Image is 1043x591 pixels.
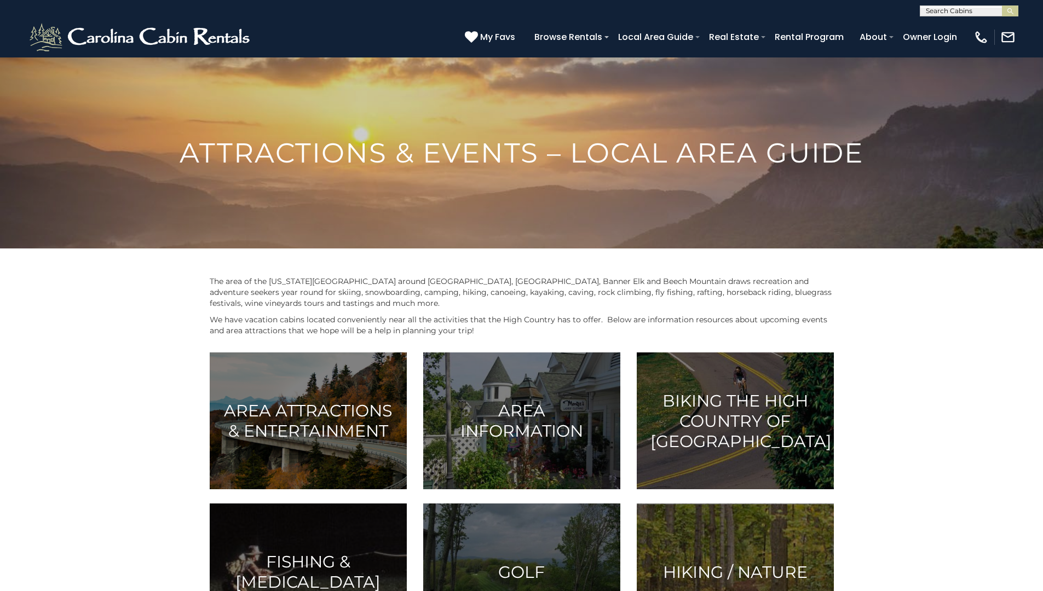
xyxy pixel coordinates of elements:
a: Biking the High Country of [GEOGRAPHIC_DATA] [637,352,834,489]
a: Area Attractions & Entertainment [210,352,407,489]
a: Rental Program [769,27,849,47]
h3: Golf [437,562,607,582]
p: The area of the [US_STATE][GEOGRAPHIC_DATA] around [GEOGRAPHIC_DATA], [GEOGRAPHIC_DATA], Banner E... [210,276,834,309]
a: Owner Login [897,27,963,47]
h3: Area Information [437,401,607,441]
a: Local Area Guide [613,27,699,47]
img: White-1-2.png [27,21,255,54]
p: We have vacation cabins located conveniently near all the activities that the High Country has to... [210,314,834,336]
h3: Biking the High Country of [GEOGRAPHIC_DATA] [650,391,820,451]
a: Real Estate [704,27,764,47]
a: My Favs [465,30,518,44]
span: My Favs [480,30,515,44]
a: Area Information [423,352,620,489]
a: About [854,27,892,47]
h3: Area Attractions & Entertainment [223,401,393,441]
img: phone-regular-white.png [973,30,989,45]
h3: Hiking / Nature [650,562,820,582]
a: Browse Rentals [529,27,608,47]
img: mail-regular-white.png [1000,30,1016,45]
